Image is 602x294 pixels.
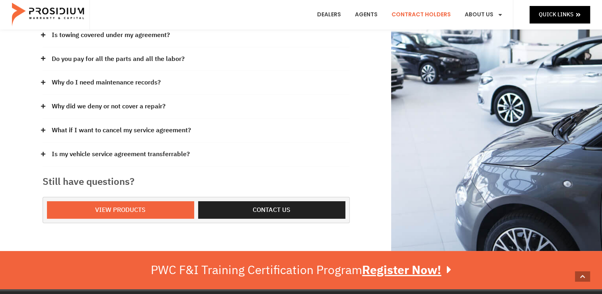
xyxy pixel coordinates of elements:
[43,174,350,189] h3: Still have questions?
[151,263,451,277] div: PWC F&I Training Certification Program
[52,53,185,65] a: Do you pay for all the parts and all the labor?
[198,201,345,219] a: Contact us
[43,119,350,143] div: What if I want to cancel my service agreement?
[530,6,590,23] a: Quick Links
[43,71,350,95] div: Why do I need maintenance records?
[52,101,166,112] a: Why did we deny or not cover a repair?
[47,201,194,219] a: View Products
[43,24,350,47] div: Is towing covered under my agreement?
[362,261,441,279] u: Register Now!
[43,47,350,71] div: Do you pay for all the parts and all the labor?
[52,149,190,160] a: Is my vehicle service agreement transferrable?
[43,143,350,167] div: Is my vehicle service agreement transferrable?
[52,77,161,88] a: Why do I need maintenance records?
[95,204,146,216] span: View Products
[43,95,350,119] div: Why did we deny or not cover a repair?
[52,29,170,41] a: Is towing covered under my agreement?
[539,10,573,20] span: Quick Links
[52,125,191,136] a: What if I want to cancel my service agreement?
[253,204,290,216] span: Contact us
